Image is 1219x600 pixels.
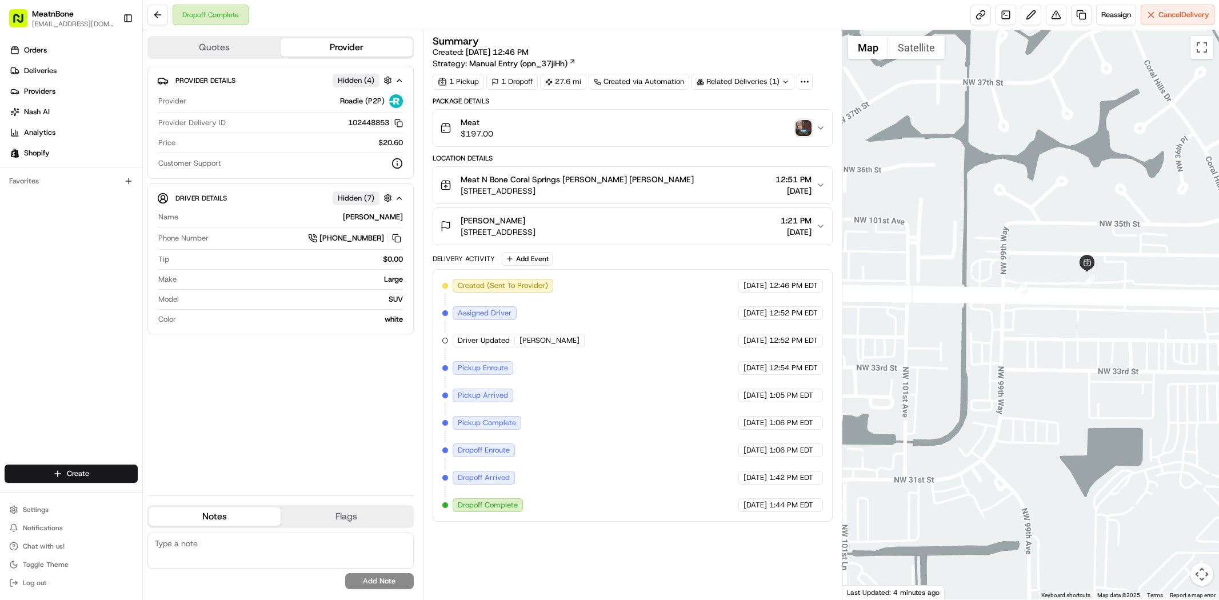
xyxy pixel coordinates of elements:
span: [STREET_ADDRESS] [461,185,694,197]
span: [DATE] [744,445,767,455]
button: [PERSON_NAME][STREET_ADDRESS]1:21 PM[DATE] [433,208,832,245]
span: Color [158,314,176,325]
button: Driver DetailsHidden (7) [157,189,404,207]
button: Reassign [1096,5,1136,25]
span: 1:21 PM [781,215,812,226]
span: [DATE] [776,185,812,197]
span: Provider Delivery ID [158,118,226,128]
span: Created (Sent To Provider) [458,281,548,291]
span: Manual Entry (opn_37jiHh) [469,58,567,69]
span: Phone Number [158,233,209,243]
span: $20.60 [378,138,403,148]
h3: Summary [433,36,479,46]
div: Strategy: [433,58,576,69]
span: [DATE] [744,473,767,483]
button: Notes [149,507,281,526]
span: 12:46 PM EDT [769,281,818,291]
span: Nash AI [24,107,50,117]
span: [PERSON_NAME] [461,215,525,226]
button: MeatnBone [32,8,74,19]
div: Favorites [5,172,138,190]
button: Keyboard shortcuts [1041,591,1090,599]
span: [DATE] 12:46 PM [466,47,529,57]
button: Settings [5,502,138,518]
span: 12:52 PM EDT [769,308,818,318]
span: Create [67,469,89,479]
span: 12:54 PM EDT [769,363,818,373]
a: Manual Entry (opn_37jiHh) [469,58,576,69]
span: Meat N Bone Coral Springs [PERSON_NAME] [PERSON_NAME] [461,174,694,185]
span: Name [158,212,178,222]
a: Report a map error [1170,592,1216,598]
span: Orders [24,45,47,55]
span: Providers [24,86,55,97]
div: Delivery Activity [433,254,495,263]
span: [PHONE_NUMBER] [319,233,384,243]
button: Toggle fullscreen view [1190,36,1213,59]
div: Large [181,274,403,285]
div: Last Updated: 4 minutes ago [842,585,945,599]
div: Location Details [433,154,833,163]
span: [DATE] [744,308,767,318]
span: Meat [461,117,493,128]
div: white [181,314,403,325]
button: Hidden (7) [333,191,395,205]
a: Shopify [5,144,142,162]
a: Terms (opens in new tab) [1147,592,1163,598]
span: [DATE] [744,363,767,373]
span: [PERSON_NAME] [519,335,579,346]
a: Open this area in Google Maps (opens a new window) [845,585,883,599]
button: Add Event [502,252,553,266]
span: Notifications [23,523,63,533]
span: Cancel Delivery [1158,10,1209,20]
div: 27.6 mi [540,74,586,90]
div: [PERSON_NAME] [183,212,403,222]
span: [STREET_ADDRESS] [461,226,535,238]
button: [EMAIL_ADDRESS][DOMAIN_NAME] [32,19,114,29]
span: Chat with us! [23,542,65,551]
span: Price [158,138,175,148]
button: Log out [5,575,138,591]
span: Analytics [24,127,55,138]
img: Google [845,585,883,599]
span: [DATE] [744,500,767,510]
span: Pickup Arrived [458,390,508,401]
button: Map camera controls [1190,563,1213,586]
span: 1:06 PM EDT [769,445,813,455]
span: Deliveries [24,66,57,76]
span: 12:52 PM EDT [769,335,818,346]
span: Dropoff Complete [458,500,518,510]
span: Hidden ( 7 ) [338,193,374,203]
span: Model [158,294,179,305]
div: Created via Automation [589,74,689,90]
span: Pickup Complete [458,418,516,428]
span: Dropoff Enroute [458,445,510,455]
span: Tip [158,254,169,265]
img: Shopify logo [10,149,19,158]
button: 102448853 [348,118,403,128]
button: Toggle Theme [5,557,138,573]
button: Create [5,465,138,483]
span: Hidden ( 4 ) [338,75,374,86]
span: Settings [23,505,49,514]
span: Shopify [24,148,50,158]
span: Driver Details [175,194,227,203]
button: Show satellite imagery [888,36,945,59]
button: Notifications [5,520,138,536]
a: Deliveries [5,62,142,80]
span: Assigned Driver [458,308,511,318]
button: Provider [281,38,413,57]
span: Reassign [1101,10,1131,20]
span: 1:44 PM EDT [769,500,813,510]
div: 1 Pickup [433,74,484,90]
span: [DATE] [744,281,767,291]
button: Hidden (4) [333,73,395,87]
div: 1 Dropoff [486,74,538,90]
button: CancelDelivery [1141,5,1214,25]
a: Providers [5,82,142,101]
div: 3 [1015,281,1028,294]
a: [PHONE_NUMBER] [308,232,403,245]
button: photo_proof_of_delivery image [796,120,812,136]
span: 1:05 PM EDT [769,390,813,401]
